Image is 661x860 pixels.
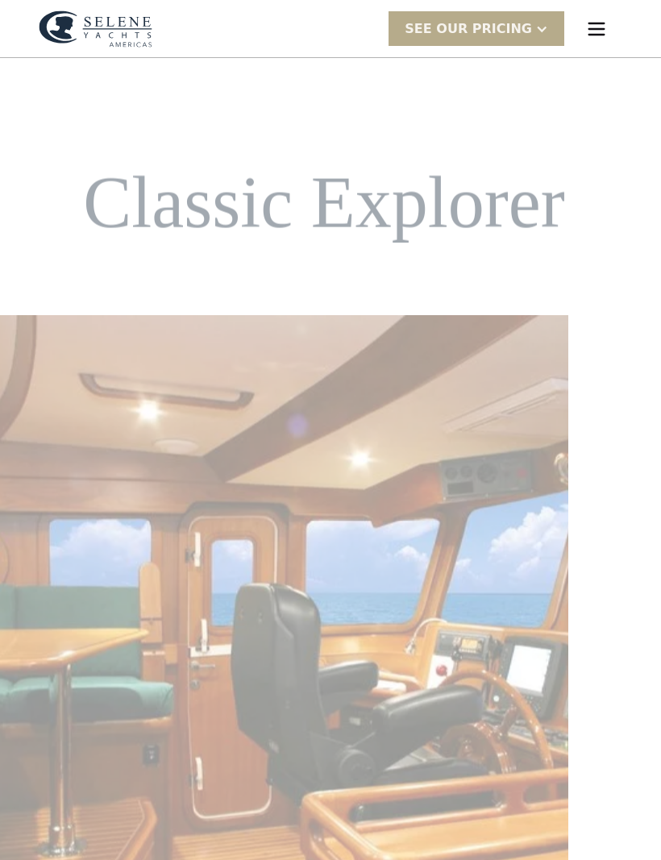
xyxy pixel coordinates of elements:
div: SEE Our Pricing [405,19,532,39]
a: home [39,10,152,48]
img: logo [39,10,152,48]
div: menu [571,3,622,55]
h1: Classic Explorer [83,163,564,243]
div: SEE Our Pricing [389,11,564,46]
